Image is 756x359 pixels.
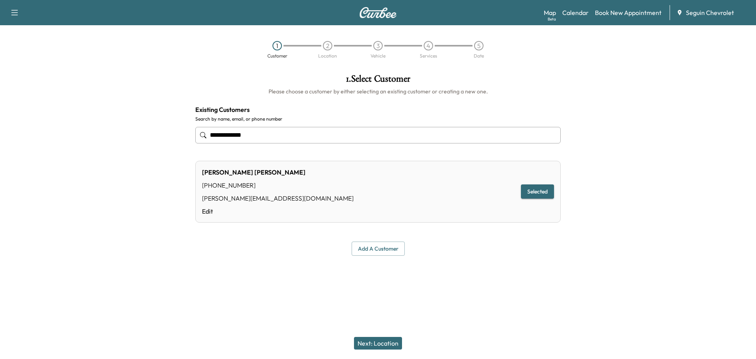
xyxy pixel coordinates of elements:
label: Search by name, email, or phone number [195,116,561,122]
div: Services [420,54,437,58]
div: Date [474,54,484,58]
h4: Existing Customers [195,105,561,114]
h1: 1 . Select Customer [195,74,561,87]
a: MapBeta [544,8,556,17]
div: Vehicle [371,54,385,58]
div: [PHONE_NUMBER] [202,180,354,190]
a: Edit [202,206,354,216]
div: [PERSON_NAME] [PERSON_NAME] [202,167,354,177]
div: Location [318,54,337,58]
img: Curbee Logo [359,7,397,18]
div: [PERSON_NAME][EMAIL_ADDRESS][DOMAIN_NAME] [202,193,354,203]
button: Next: Location [354,337,402,350]
button: Add a customer [352,242,405,256]
a: Book New Appointment [595,8,661,17]
div: 4 [424,41,433,50]
span: Seguin Chevrolet [686,8,734,17]
button: Selected [521,184,554,199]
div: 2 [323,41,332,50]
div: 1 [272,41,282,50]
div: Beta [548,16,556,22]
div: Customer [267,54,287,58]
h6: Please choose a customer by either selecting an existing customer or creating a new one. [195,87,561,95]
div: 3 [373,41,383,50]
div: 5 [474,41,484,50]
a: Calendar [562,8,589,17]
